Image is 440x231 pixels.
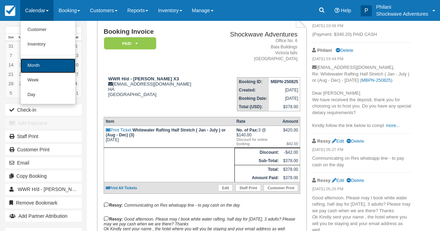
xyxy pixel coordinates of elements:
[312,64,411,129] p: [EMAIL_ADDRESS][DOMAIN_NAME], Re: Whitewater Rafting Half Stretch ( Jan - July ) or (Aug - Dec) -...
[6,88,16,98] a: 5
[106,128,226,137] strong: Whitewater Rafting Half Stretch ( Jan - July ) or (Aug - Dec) (3)
[5,144,82,155] a: Customer Print
[237,103,269,111] th: Total (USD):
[5,197,82,208] button: Remove Bookmark
[16,60,27,70] a: 15
[5,210,82,222] button: Add Partner Attribution
[237,137,279,146] em: Discount for online booking
[235,157,281,165] th: Sub-Total:
[104,217,123,222] strong: Ressy:
[332,178,344,183] a: Edit
[6,60,16,70] a: 14
[21,58,75,73] a: Month
[235,174,281,182] th: Amount Paid:
[361,5,372,16] div: P
[104,28,211,35] h1: Booking Invoice
[235,184,261,191] a: Staff Print
[16,70,27,79] a: 22
[235,117,281,126] th: Rate
[312,155,411,168] p: Communicating on Res whatsapp line - to pay cash on the day
[386,123,400,128] a: more...
[336,48,353,53] a: Delete
[5,104,82,115] button: Check-in
[237,128,258,133] strong: No. of Pax
[21,23,75,37] a: Customer
[237,78,269,86] th: Booking ID:
[235,126,281,148] td: 3 @ $140.00
[16,88,27,98] a: 6
[312,186,411,194] em: [DATE] 05:25 PM
[104,126,234,148] td: [DATE]
[16,34,27,41] th: Mon
[346,138,364,144] a: Delete
[269,86,300,94] td: [DATE]
[104,37,156,49] em: Paid
[282,142,298,146] em: -$42.00
[218,184,233,191] a: Edit
[71,41,81,51] a: 6
[6,41,16,51] a: 31
[20,21,76,104] ul: Calendar
[16,51,27,60] a: 8
[312,147,411,154] em: [DATE] 05:27 PM
[281,117,300,126] th: Amount
[5,157,82,168] button: Email
[281,157,300,165] td: $378.00
[214,31,297,38] h2: Shockwave Adventures
[361,78,391,83] a: MBPN-250825
[317,138,330,144] strong: Ressy
[6,34,16,41] th: Sun
[104,203,123,208] strong: Ressy:
[317,178,330,183] strong: Ressy
[282,128,298,138] div: $420.00
[237,94,269,103] th: Booking Date:
[269,103,300,111] td: $378.00
[376,10,428,17] p: Shockwave Adventures
[281,174,300,182] td: $378.00
[104,37,154,50] a: Paid
[124,203,240,208] em: Communicating on Res whatsapp line - to pay cash on the day
[21,88,75,102] a: Day
[71,70,81,79] a: 27
[71,51,81,60] a: 13
[16,79,27,88] a: 29
[108,76,179,81] strong: WWR H/d - [PERSON_NAME] X3
[317,48,332,53] strong: Philani
[235,165,281,174] th: Total:
[18,186,91,192] span: WWR H/d - [PERSON_NAME] X3
[71,60,81,70] a: 20
[214,38,297,62] address: Office No. 6 Bata Buildings Victoria falls [GEOGRAPHIC_DATA]
[312,31,411,38] p: (Payment: $340.20) PAID CASH
[376,3,428,10] p: Philani
[5,184,82,195] a: WWR H/d - [PERSON_NAME] X3
[341,8,351,13] span: Help
[16,41,27,51] a: 1
[71,88,81,98] a: 11
[264,184,298,191] a: Customer Print
[281,148,300,157] td: -$42.00
[104,76,211,97] div: [EMAIL_ADDRESS][DOMAIN_NAME] HA [GEOGRAPHIC_DATA]
[346,178,364,183] a: Delete
[21,37,75,52] a: Inventory
[5,170,82,182] button: Copy Booking
[312,56,411,64] em: [DATE] 03:44 PM
[269,94,300,103] td: [DATE]
[21,73,75,88] a: Week
[6,51,16,60] a: 7
[235,148,281,157] th: Discount:
[237,86,269,94] th: Created:
[5,118,82,129] button: Add Payment
[71,34,81,41] th: Sat
[335,8,339,13] i: Help
[6,79,16,88] a: 28
[106,128,131,133] a: Print Ticket
[281,165,300,174] td: $378.00
[5,131,82,142] a: Staff Print
[104,117,234,126] th: Item
[271,79,298,84] strong: MBPN-250825
[332,138,344,144] a: Edit
[312,23,411,31] em: [DATE] 03:58 PM
[106,186,137,190] a: Print All Tickets
[71,79,81,88] a: 4
[6,70,16,79] a: 21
